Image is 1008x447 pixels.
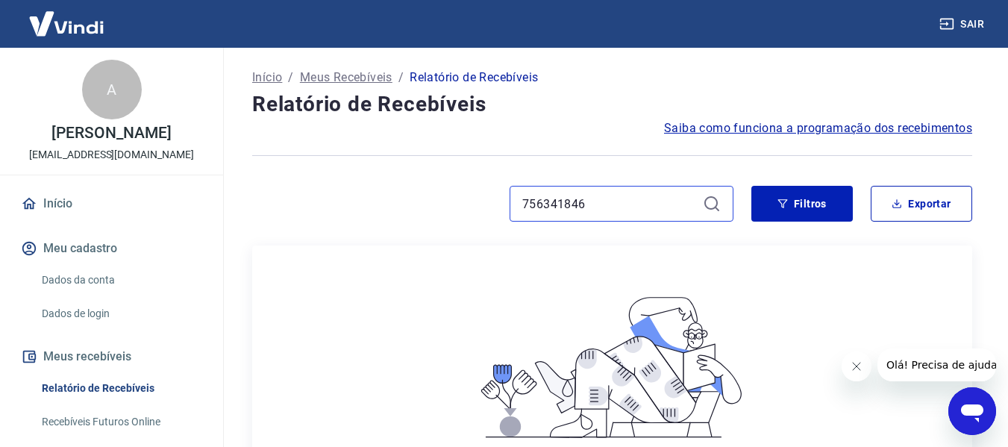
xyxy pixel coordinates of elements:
span: Olá! Precisa de ajuda? [9,10,125,22]
a: Relatório de Recebíveis [36,373,205,404]
a: Recebíveis Futuros Online [36,407,205,437]
button: Meus recebíveis [18,340,205,373]
a: Meus Recebíveis [300,69,392,87]
p: / [288,69,293,87]
div: A [82,60,142,119]
a: Dados da conta [36,265,205,296]
p: [EMAIL_ADDRESS][DOMAIN_NAME] [29,147,194,163]
button: Meu cadastro [18,232,205,265]
iframe: Botão para abrir a janela de mensagens [948,387,996,435]
iframe: Fechar mensagem [842,351,871,381]
img: Vindi [18,1,115,46]
p: Relatório de Recebíveis [410,69,538,87]
button: Exportar [871,186,972,222]
a: Início [252,69,282,87]
input: Busque pelo número do pedido [522,193,697,215]
p: [PERSON_NAME] [51,125,171,141]
a: Saiba como funciona a programação dos recebimentos [664,119,972,137]
button: Sair [936,10,990,38]
a: Início [18,187,205,220]
p: / [398,69,404,87]
button: Filtros [751,186,853,222]
h4: Relatório de Recebíveis [252,90,972,119]
iframe: Mensagem da empresa [877,348,996,381]
a: Dados de login [36,298,205,329]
